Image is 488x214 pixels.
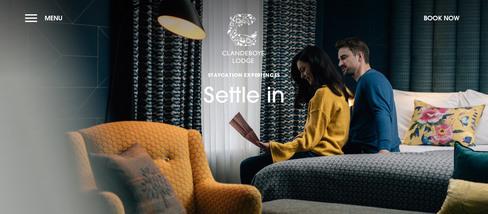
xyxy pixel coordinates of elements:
button: Book Now [420,10,463,26]
button: Menu [25,10,66,26]
span: Menu [45,14,63,22]
span: Staycation Experiences [204,71,285,78]
img: Clandeboye Lodge [222,14,265,64]
h1: Settle in [204,44,285,107]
